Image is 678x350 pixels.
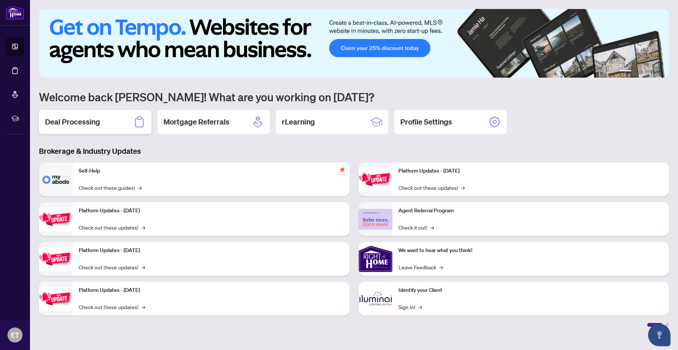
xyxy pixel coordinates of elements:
[11,330,19,340] span: ET
[39,207,73,231] img: Platform Updates - September 16, 2025
[398,303,422,311] a: Sign In!→
[398,223,434,231] a: Check it out!→
[79,207,344,215] p: Platform Updates - [DATE]
[39,287,73,311] img: Platform Updates - July 8, 2025
[359,168,392,191] img: Platform Updates - June 23, 2025
[141,223,145,231] span: →
[400,117,452,127] h2: Profile Settings
[79,183,142,192] a: Check out these guides!→
[648,324,671,346] button: Open asap
[359,209,392,230] img: Agent Referral Program
[653,70,656,73] button: 5
[79,263,145,271] a: Check out these updates!→
[79,246,344,255] p: Platform Updates - [DATE]
[359,282,392,315] img: Identify your Client
[430,223,434,231] span: →
[39,9,669,78] img: Slide 0
[141,263,145,271] span: →
[461,183,465,192] span: →
[141,303,145,311] span: →
[620,70,632,73] button: 1
[398,286,663,294] p: Identify your Client
[647,70,650,73] button: 4
[641,70,644,73] button: 3
[359,242,392,276] img: We want to hear what you think!
[398,263,443,271] a: Leave Feedback→
[39,247,73,271] img: Platform Updates - July 21, 2025
[282,117,315,127] h2: rLearning
[39,146,669,156] h3: Brokerage & Industry Updates
[439,263,443,271] span: →
[79,286,344,294] p: Platform Updates - [DATE]
[635,70,638,73] button: 2
[418,303,422,311] span: →
[39,90,669,104] h1: Welcome back [PERSON_NAME]! What are you working on [DATE]?
[79,167,344,175] p: Self-Help
[398,207,663,215] p: Agent Referral Program
[45,117,100,127] h2: Deal Processing
[398,183,465,192] a: Check out these updates!→
[138,183,142,192] span: →
[338,165,347,174] span: pushpin
[79,303,145,311] a: Check out these updates!→
[6,6,24,20] img: logo
[163,117,229,127] h2: Mortgage Referrals
[398,246,663,255] p: We want to hear what you think!
[79,223,145,231] a: Check out these updates!→
[39,162,73,196] img: Self-Help
[398,167,663,175] p: Platform Updates - [DATE]
[659,70,662,73] button: 6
